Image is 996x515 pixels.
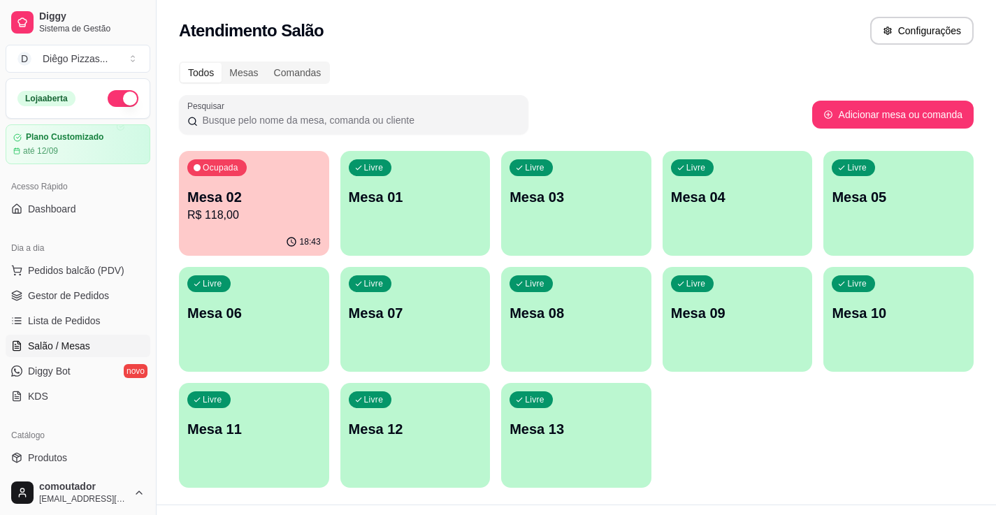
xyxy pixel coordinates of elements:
a: Salão / Mesas [6,335,150,357]
span: Gestor de Pedidos [28,289,109,303]
span: KDS [28,389,48,403]
span: D [17,52,31,66]
div: Comandas [266,63,329,82]
a: Dashboard [6,198,150,220]
p: Mesa 04 [671,187,804,207]
button: LivreMesa 09 [663,267,813,372]
a: Produtos [6,447,150,469]
a: DiggySistema de Gestão [6,6,150,39]
p: Livre [847,162,867,173]
p: Livre [203,394,222,405]
div: Diêgo Pizzas ... [43,52,108,66]
button: LivreMesa 10 [823,267,974,372]
button: LivreMesa 07 [340,267,491,372]
p: Livre [525,278,544,289]
p: Mesa 03 [510,187,643,207]
label: Pesquisar [187,100,229,112]
button: LivreMesa 08 [501,267,651,372]
span: Diggy [39,10,145,23]
span: comoutador [39,481,128,493]
p: Mesa 08 [510,303,643,323]
span: Dashboard [28,202,76,216]
button: LivreMesa 04 [663,151,813,256]
div: Dia a dia [6,237,150,259]
span: Sistema de Gestão [39,23,145,34]
button: OcupadaMesa 02R$ 118,0018:43 [179,151,329,256]
button: LivreMesa 01 [340,151,491,256]
span: Salão / Mesas [28,339,90,353]
p: Livre [686,162,706,173]
span: Produtos [28,451,67,465]
button: LivreMesa 03 [501,151,651,256]
p: Mesa 02 [187,187,321,207]
a: Lista de Pedidos [6,310,150,332]
article: Plano Customizado [26,132,103,143]
p: Livre [364,162,384,173]
article: até 12/09 [23,145,58,157]
a: Diggy Botnovo [6,360,150,382]
button: comoutador[EMAIL_ADDRESS][DOMAIN_NAME] [6,476,150,509]
p: Livre [686,278,706,289]
p: Mesa 01 [349,187,482,207]
input: Pesquisar [198,113,520,127]
p: Mesa 11 [187,419,321,439]
button: Select a team [6,45,150,73]
p: Mesa 06 [187,303,321,323]
button: Alterar Status [108,90,138,107]
p: Livre [847,278,867,289]
button: Configurações [870,17,974,45]
a: KDS [6,385,150,407]
span: Pedidos balcão (PDV) [28,263,124,277]
p: Ocupada [203,162,238,173]
p: Mesa 05 [832,187,965,207]
button: LivreMesa 05 [823,151,974,256]
p: 18:43 [300,236,321,247]
p: Mesa 07 [349,303,482,323]
h2: Atendimento Salão [179,20,324,42]
div: Mesas [222,63,266,82]
p: Mesa 12 [349,419,482,439]
button: Adicionar mesa ou comanda [812,101,974,129]
a: Plano Customizadoaté 12/09 [6,124,150,164]
button: LivreMesa 13 [501,383,651,488]
div: Loja aberta [17,91,75,106]
div: Catálogo [6,424,150,447]
p: R$ 118,00 [187,207,321,224]
p: Livre [525,162,544,173]
span: Diggy Bot [28,364,71,378]
button: Pedidos balcão (PDV) [6,259,150,282]
p: Mesa 09 [671,303,804,323]
button: LivreMesa 12 [340,383,491,488]
p: Livre [525,394,544,405]
div: Todos [180,63,222,82]
p: Livre [364,394,384,405]
p: Livre [364,278,384,289]
p: Livre [203,278,222,289]
button: LivreMesa 11 [179,383,329,488]
button: LivreMesa 06 [179,267,329,372]
div: Acesso Rápido [6,175,150,198]
p: Mesa 13 [510,419,643,439]
a: Gestor de Pedidos [6,284,150,307]
span: Lista de Pedidos [28,314,101,328]
span: [EMAIL_ADDRESS][DOMAIN_NAME] [39,493,128,505]
p: Mesa 10 [832,303,965,323]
